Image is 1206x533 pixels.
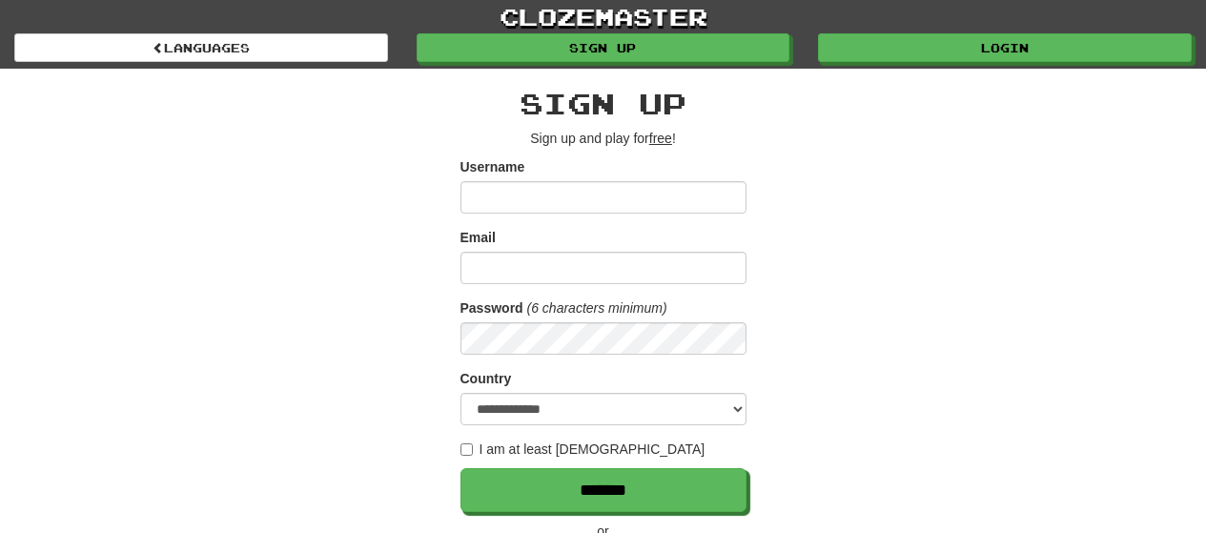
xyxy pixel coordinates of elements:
label: Country [460,369,512,388]
label: Username [460,157,525,176]
input: I am at least [DEMOGRAPHIC_DATA] [460,443,473,456]
a: Login [818,33,1192,62]
a: Languages [14,33,388,62]
label: Email [460,228,496,247]
p: Sign up and play for ! [460,129,746,148]
h2: Sign up [460,88,746,119]
a: Sign up [417,33,790,62]
label: I am at least [DEMOGRAPHIC_DATA] [460,440,705,459]
label: Password [460,298,523,318]
u: free [649,131,672,146]
em: (6 characters minimum) [527,300,667,316]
